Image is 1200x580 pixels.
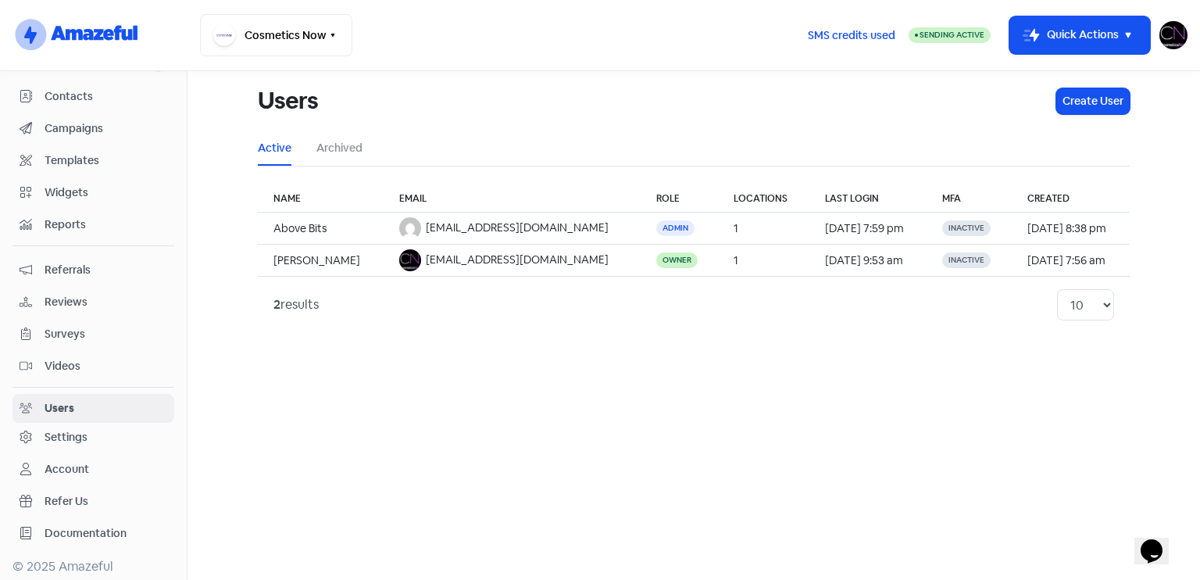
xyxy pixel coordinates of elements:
div: Account [45,461,89,478]
a: Refer Us [12,487,174,516]
div: Settings [45,429,87,446]
td: [DATE] 9:53 am [809,245,927,277]
a: Users [12,394,174,423]
a: Videos [12,352,174,381]
a: Account [12,455,174,484]
span: Reports [45,217,167,233]
td: [PERSON_NAME] [258,245,384,277]
span: Admin [656,220,695,236]
td: [DATE] 7:56 am [1012,245,1130,277]
a: Active [258,140,291,156]
td: [DATE] 7:59 pm [809,213,927,245]
a: Campaigns [12,114,174,143]
th: Last login [809,185,927,213]
img: 0d46cf05b9f4d892a5e22c6c0f2acb49 [399,249,421,271]
div: Users [45,400,74,417]
a: Contacts [12,82,174,111]
span: Inactive [942,252,991,268]
span: Templates [45,152,167,169]
a: Widgets [12,178,174,207]
span: Contacts [45,88,167,105]
th: Locations [718,185,809,213]
button: Cosmetics Now [200,14,352,56]
div: results [273,295,319,314]
img: e5cf8a11f8a67a22287abe2f9900956e [399,217,421,239]
th: Created [1012,185,1130,213]
span: [EMAIL_ADDRESS][DOMAIN_NAME] [426,220,609,235]
span: Widgets [45,184,167,201]
button: Create User [1056,88,1130,114]
span: Videos [45,358,167,374]
span: Campaigns [45,120,167,137]
span: Referrals [45,262,167,278]
span: Owner [656,252,698,268]
a: Reviews [12,288,174,317]
th: Email [384,185,641,213]
a: Settings [12,423,174,452]
a: Surveys [12,320,174,349]
th: MFA [927,185,1012,213]
a: SMS credits used [795,26,909,42]
td: 1 [718,245,809,277]
span: Refer Us [45,493,167,510]
span: [EMAIL_ADDRESS][DOMAIN_NAME] [426,252,609,267]
a: Documentation [12,519,174,548]
span: Reviews [45,294,167,310]
span: Documentation [45,525,167,542]
th: Name [258,185,384,213]
span: SMS credits used [808,27,895,44]
strong: 2 [273,296,280,313]
iframe: chat widget [1134,517,1184,564]
td: 1 [718,213,809,245]
span: Surveys [45,326,167,342]
td: Above Bits [258,213,384,245]
a: Reports [12,210,174,239]
span: Inactive [942,220,991,236]
a: Archived [316,140,362,156]
a: Sending Active [909,26,991,45]
img: User [1159,21,1187,49]
div: © 2025 Amazeful [12,557,174,576]
td: [DATE] 8:38 pm [1012,213,1130,245]
a: Templates [12,146,174,175]
span: Sending Active [920,30,984,40]
button: Quick Actions [1009,16,1150,54]
th: Role [641,185,718,213]
a: Referrals [12,256,174,285]
h1: Users [258,76,319,126]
